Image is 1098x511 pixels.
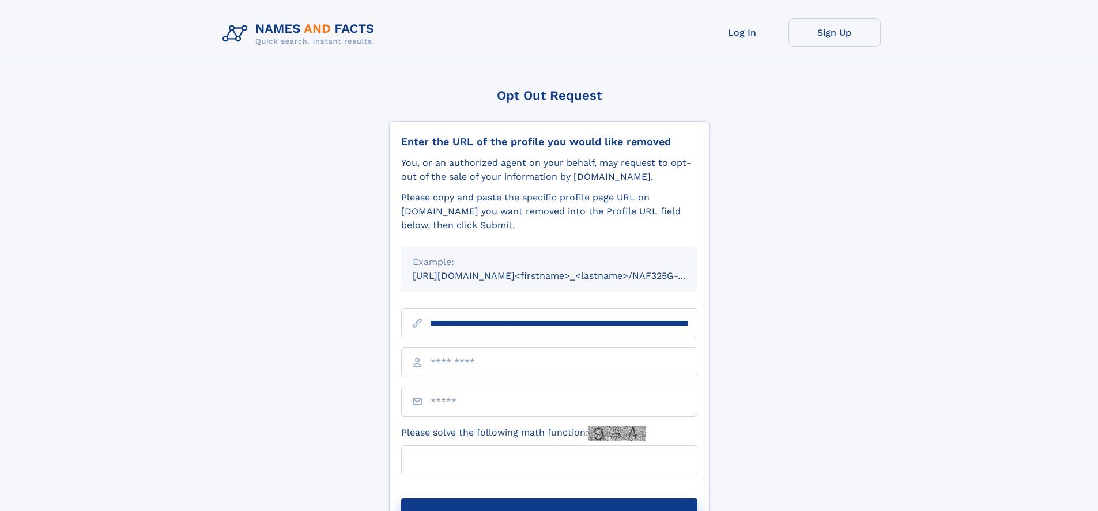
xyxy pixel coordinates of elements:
[696,18,788,47] a: Log In
[401,426,646,441] label: Please solve the following math function:
[401,191,697,232] div: Please copy and paste the specific profile page URL on [DOMAIN_NAME] you want removed into the Pr...
[389,88,710,103] div: Opt Out Request
[401,135,697,148] div: Enter the URL of the profile you would like removed
[413,255,686,269] div: Example:
[788,18,881,47] a: Sign Up
[401,156,697,184] div: You, or an authorized agent on your behalf, may request to opt-out of the sale of your informatio...
[218,18,384,50] img: Logo Names and Facts
[413,270,719,281] small: [URL][DOMAIN_NAME]<firstname>_<lastname>/NAF325G-xxxxxxxx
